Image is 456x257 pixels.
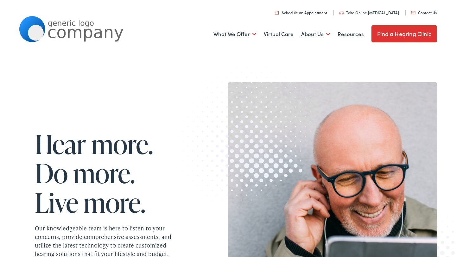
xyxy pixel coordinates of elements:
[35,158,68,187] span: Do
[411,10,437,15] a: Contact Us
[35,188,79,217] span: Live
[339,10,399,15] a: Take Online [MEDICAL_DATA]
[339,11,344,15] img: utility icon
[84,188,146,217] span: more.
[73,158,135,187] span: more.
[264,22,294,46] a: Virtual Care
[411,11,415,14] img: utility icon
[163,43,330,215] img: Graphic image with a halftone pattern, contributing to the site's visual design.
[338,22,364,46] a: Resources
[91,129,153,158] span: more.
[275,10,279,15] img: utility icon
[275,10,327,15] a: Schedule an Appointment
[301,22,330,46] a: About Us
[213,22,256,46] a: What We Offer
[35,129,86,158] span: Hear
[371,25,437,42] a: Find a Hearing Clinic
